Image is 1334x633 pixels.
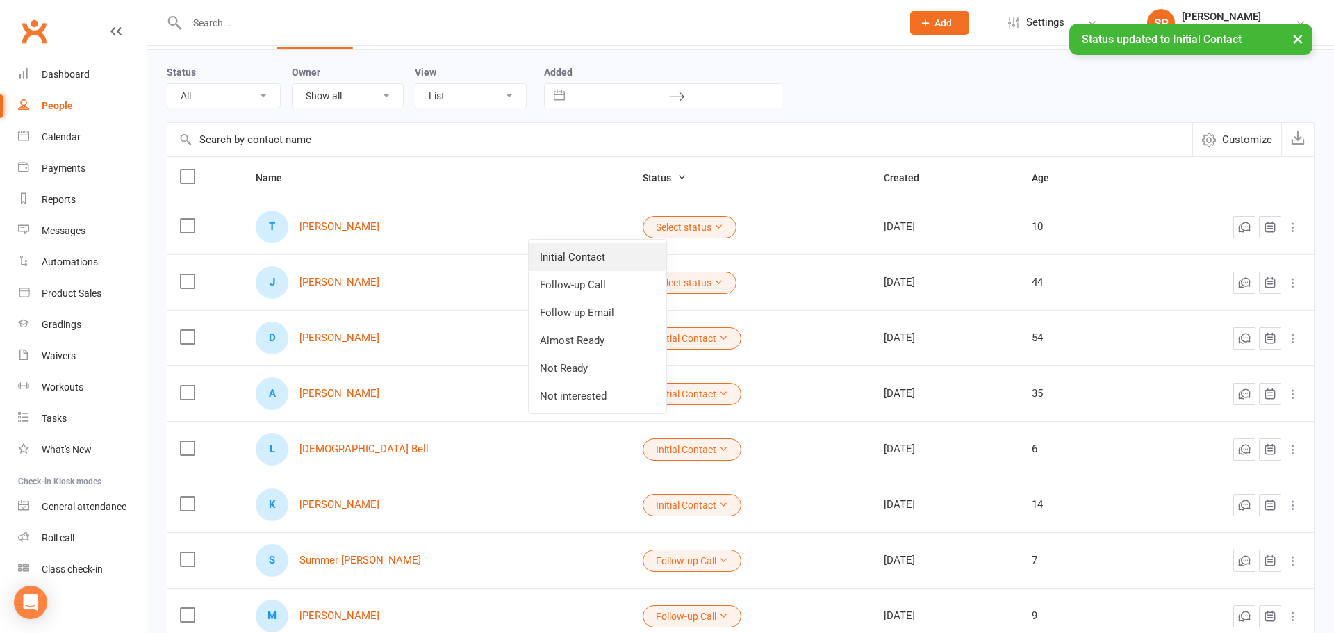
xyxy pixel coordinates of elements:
[18,59,147,90] a: Dashboard
[299,332,379,344] a: [PERSON_NAME]
[17,14,51,49] a: Clubworx
[884,499,1007,511] div: [DATE]
[167,67,196,78] label: Status
[256,544,288,577] div: S
[299,554,421,566] a: Summer [PERSON_NAME]
[42,256,98,268] div: Automations
[643,216,736,238] button: Select status
[18,434,147,466] a: What's New
[415,67,436,78] label: View
[256,211,288,243] div: T
[42,319,81,330] div: Gradings
[1285,24,1310,54] button: ×
[42,100,73,111] div: People
[18,491,147,523] a: General attendance kiosk mode
[42,501,126,512] div: General attendance
[884,221,1007,233] div: [DATE]
[884,332,1007,344] div: [DATE]
[643,172,686,183] span: Status
[299,388,379,400] a: [PERSON_NAME]
[1032,388,1119,400] div: 35
[256,377,288,410] div: A
[1026,7,1064,38] span: Settings
[1182,10,1280,23] div: [PERSON_NAME]
[1182,23,1280,35] div: Rising Sun Martial Arts
[18,184,147,215] a: Reports
[529,299,666,327] a: Follow-up Email
[299,443,429,455] a: [DEMOGRAPHIC_DATA] Bell
[1192,123,1281,156] button: Customize
[934,17,952,28] span: Add
[42,225,85,236] div: Messages
[42,163,85,174] div: Payments
[42,350,76,361] div: Waivers
[18,122,147,153] a: Calendar
[299,221,379,233] a: [PERSON_NAME]
[1032,277,1119,288] div: 44
[292,67,320,78] label: Owner
[256,172,297,183] span: Name
[256,322,288,354] div: D
[529,382,666,410] a: Not interested
[18,215,147,247] a: Messages
[643,170,686,186] button: Status
[42,532,74,543] div: Roll call
[910,11,969,35] button: Add
[42,381,83,393] div: Workouts
[1032,170,1064,186] button: Age
[643,550,741,572] button: Follow-up Call
[42,69,90,80] div: Dashboard
[643,272,736,294] button: Select status
[256,600,288,632] div: M
[643,327,741,350] button: Initial Contact
[18,278,147,309] a: Product Sales
[547,84,572,108] button: Interact with the calendar and add the check-in date for your trip.
[529,327,666,354] a: Almost Ready
[529,271,666,299] a: Follow-up Call
[884,443,1007,455] div: [DATE]
[256,170,297,186] button: Name
[18,340,147,372] a: Waivers
[1032,332,1119,344] div: 54
[42,564,103,575] div: Class check-in
[884,388,1007,400] div: [DATE]
[643,605,741,627] button: Follow-up Call
[884,172,934,183] span: Created
[1032,221,1119,233] div: 10
[1032,554,1119,566] div: 7
[643,383,741,405] button: Initial Contact
[544,67,782,78] label: Added
[18,554,147,585] a: Class kiosk mode
[884,277,1007,288] div: [DATE]
[42,413,67,424] div: Tasks
[1069,24,1312,55] div: Status updated to Initial Contact
[529,243,666,271] a: Initial Contact
[1222,131,1272,148] span: Customize
[299,499,379,511] a: [PERSON_NAME]
[18,403,147,434] a: Tasks
[18,523,147,554] a: Roll call
[14,586,47,619] div: Open Intercom Messenger
[42,131,81,142] div: Calendar
[256,266,288,299] div: J
[884,554,1007,566] div: [DATE]
[1032,610,1119,622] div: 9
[643,438,741,461] button: Initial Contact
[1032,499,1119,511] div: 14
[18,247,147,278] a: Automations
[167,123,1192,156] input: Search by contact name
[18,153,147,184] a: Payments
[42,288,101,299] div: Product Sales
[884,170,934,186] button: Created
[256,488,288,521] div: K
[42,444,92,455] div: What's New
[299,610,379,622] a: [PERSON_NAME]
[299,277,379,288] a: [PERSON_NAME]
[1032,172,1064,183] span: Age
[643,494,741,516] button: Initial Contact
[1032,443,1119,455] div: 6
[256,433,288,466] div: L
[529,354,666,382] a: Not Ready
[18,90,147,122] a: People
[1147,9,1175,37] div: SP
